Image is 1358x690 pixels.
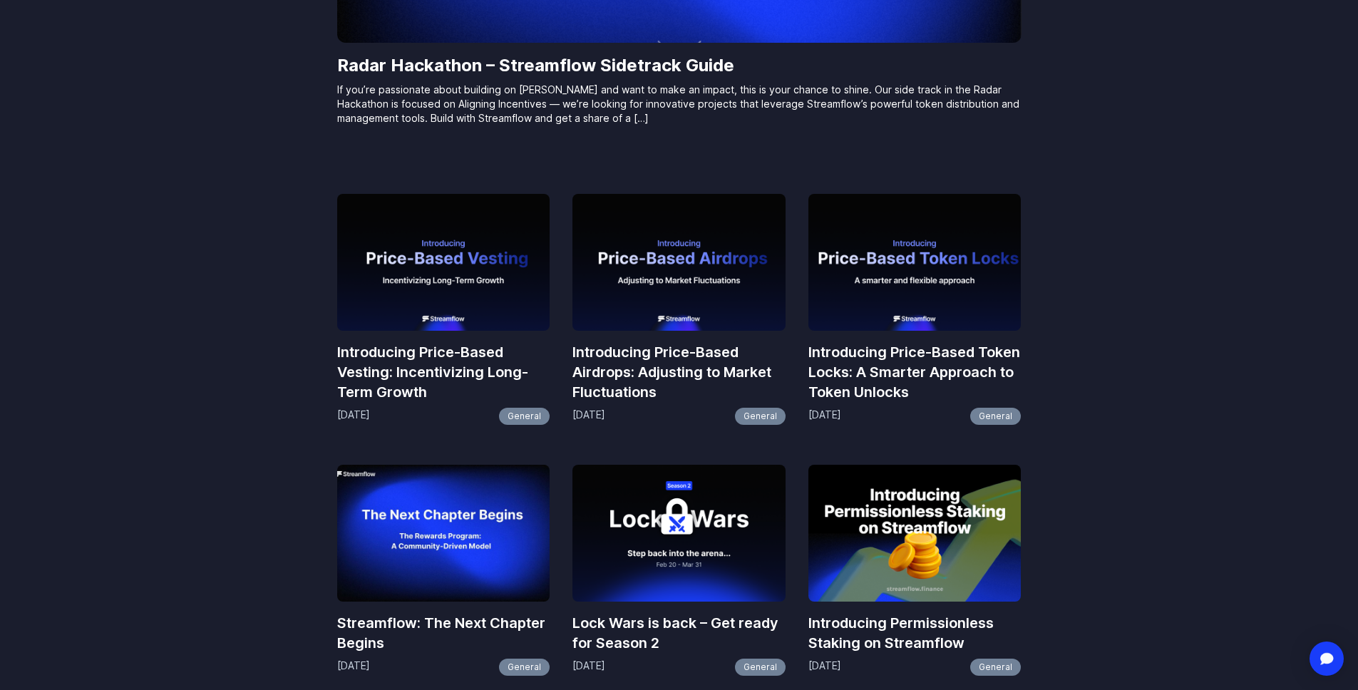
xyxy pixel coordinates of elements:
a: Introducing Price-Based Token Locks: A Smarter Approach to Token Unlocks [808,342,1022,402]
p: [DATE] [337,408,370,425]
img: Streamflow: The Next Chapter Begins [337,465,550,602]
img: Introducing Price-Based Token Locks: A Smarter Approach to Token Unlocks [808,194,1022,331]
a: General [499,659,550,676]
a: Introducing Price-Based Airdrops: Adjusting to Market Fluctuations [572,342,786,402]
img: Introducing Price-Based Airdrops: Adjusting to Market Fluctuations [572,194,786,331]
p: [DATE] [572,408,605,425]
a: Introducing Price-Based Vesting: Incentivizing Long-Term Growth [337,342,550,402]
p: [DATE] [808,659,841,676]
a: Streamflow: The Next Chapter Begins [337,613,550,653]
a: Radar Hackathon – Streamflow Sidetrack Guide [337,54,1022,77]
img: Lock Wars is back – Get ready for Season 2 [572,465,786,602]
p: [DATE] [337,659,370,676]
div: Open Intercom Messenger [1310,642,1344,676]
p: If you’re passionate about building on [PERSON_NAME] and want to make an impact, this is your cha... [337,83,1022,125]
a: Lock Wars is back – Get ready for Season 2 [572,613,786,653]
img: Introducing Permissionless Staking on Streamflow [808,465,1022,602]
a: General [735,659,786,676]
a: General [499,408,550,425]
a: General [970,659,1021,676]
p: [DATE] [808,408,841,425]
a: General [970,408,1021,425]
p: [DATE] [572,659,605,676]
img: Introducing Price-Based Vesting: Incentivizing Long-Term Growth [337,194,550,331]
a: Introducing Permissionless Staking on Streamflow [808,613,1022,653]
a: General [735,408,786,425]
